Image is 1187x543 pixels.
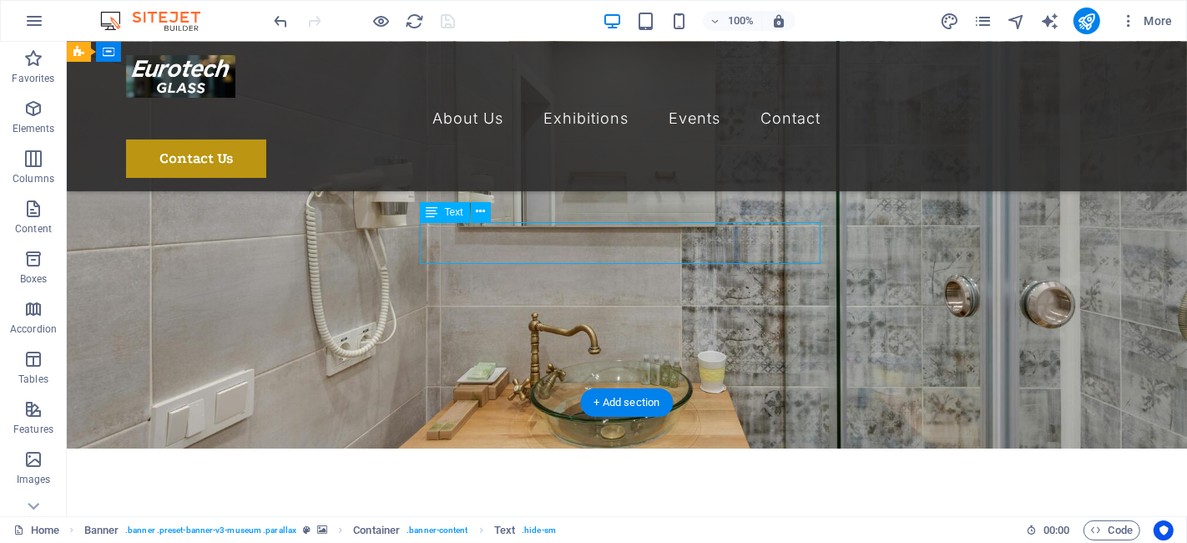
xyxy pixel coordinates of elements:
i: Pages (Ctrl+Alt+S) [973,12,993,31]
h6: 100% [728,11,755,31]
p: Tables [18,373,48,386]
span: : [1055,524,1058,536]
nav: breadcrumb [84,520,556,540]
div: + Add section [581,388,674,417]
img: Editor Logo [96,11,221,31]
span: Click to select. Double-click to edit [84,520,119,540]
i: Publish [1077,12,1096,31]
span: Click to select. Double-click to edit [353,520,400,540]
button: undo [271,11,291,31]
h6: Session time [1026,520,1070,540]
a: Click to cancel selection. Double-click to open Pages [13,520,59,540]
button: Code [1083,520,1140,540]
p: Features [13,423,53,436]
button: design [940,11,960,31]
span: Text [445,207,463,217]
span: . hide-sm [522,520,556,540]
p: Columns [13,172,54,185]
i: Design (Ctrl+Alt+Y) [940,12,959,31]
i: Undo: Change background (Ctrl+Z) [272,12,291,31]
button: 100% [703,11,762,31]
span: Code [1091,520,1133,540]
p: Accordion [10,322,57,336]
button: More [1114,8,1179,34]
span: Click to select. Double-click to edit [494,520,515,540]
button: text_generator [1040,11,1060,31]
i: Reload page [406,12,425,31]
p: Boxes [20,272,48,286]
button: reload [405,11,425,31]
i: This element is a customizable preset [303,525,311,535]
i: On resize automatically adjust zoom level to fit chosen device. [771,13,786,28]
p: Elements [13,122,55,135]
span: More [1120,13,1173,29]
button: publish [1073,8,1100,34]
i: This element contains a background [317,525,327,535]
button: navigator [1007,11,1027,31]
button: Click here to leave preview mode and continue editing [371,11,391,31]
span: . banner-content [407,520,467,540]
span: . banner .preset-banner-v3-museum .parallax [125,520,296,540]
p: Favorites [12,72,54,85]
p: Content [15,222,52,236]
button: Usercentrics [1154,520,1174,540]
i: Navigator [1007,12,1026,31]
span: 00 00 [1043,520,1069,540]
button: pages [973,11,993,31]
p: Images [17,473,51,486]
